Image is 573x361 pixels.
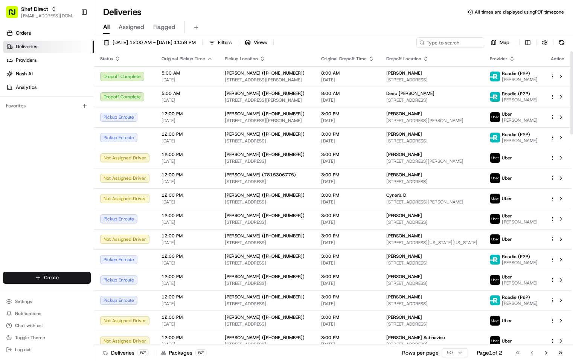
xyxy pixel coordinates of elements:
span: Original Dropoff Time [321,56,367,62]
a: Powered byPylon [53,166,91,172]
span: 12:00 PM [162,314,213,320]
button: Map [487,37,513,48]
span: [STREET_ADDRESS] [225,219,309,225]
button: Refresh [556,37,567,48]
span: 3:00 PM [321,294,374,300]
span: [PERSON_NAME] [386,213,422,219]
div: 52 [137,349,149,356]
span: [STREET_ADDRESS] [386,77,478,83]
span: [DATE] [321,97,374,103]
span: [PERSON_NAME] [502,138,538,144]
button: Shef Direct [21,5,48,13]
span: [PERSON_NAME] [502,260,538,266]
span: Uber [502,196,512,202]
span: 3:00 PM [321,314,374,320]
span: 12:00 PM [162,172,213,178]
button: Views [241,37,270,48]
span: Shef Support [23,117,53,123]
span: API Documentation [71,148,121,156]
input: Clear [20,49,124,57]
span: 3:00 PM [321,151,374,158]
span: [PERSON_NAME] (7815306775) [225,172,296,178]
img: roadie-logo-v2.jpg [490,92,500,102]
button: Filters [206,37,235,48]
span: [DATE] [162,260,213,266]
span: [DATE] [162,158,213,164]
span: • [54,117,57,123]
span: [PERSON_NAME] [502,219,538,225]
span: [STREET_ADDRESS][PERSON_NAME] [225,118,309,124]
img: uber-new-logo.jpeg [490,214,500,224]
span: [PERSON_NAME] ([PHONE_NUMBER]) [225,213,305,219]
a: Nash AI [3,68,94,80]
span: Knowledge Base [15,148,58,156]
span: Uber [502,111,512,117]
span: [PERSON_NAME] [502,76,538,83]
div: Packages [161,349,207,356]
span: [STREET_ADDRESS] [386,341,478,347]
span: Nash AI [16,70,33,77]
button: Settings [3,296,91,307]
span: [STREET_ADDRESS] [225,138,309,144]
span: Roadie (P2P) [502,91,530,97]
span: [PERSON_NAME] ([PHONE_NUMBER]) [225,274,305,280]
button: Log out [3,344,91,355]
a: Providers [3,54,94,66]
button: Start new chat [128,74,137,83]
span: Deep [PERSON_NAME] [386,90,434,96]
div: 52 [195,349,207,356]
button: Shef Direct[EMAIL_ADDRESS][DOMAIN_NAME] [3,3,78,21]
span: [STREET_ADDRESS][PERSON_NAME] [225,97,309,103]
span: Analytics [16,84,37,91]
span: [DATE] [321,240,374,246]
span: [PERSON_NAME] ([PHONE_NUMBER]) [225,253,305,259]
span: [STREET_ADDRESS] [225,199,309,205]
span: [PERSON_NAME] [386,111,422,117]
span: [STREET_ADDRESS] [225,321,309,327]
span: 3:00 PM [321,233,374,239]
span: Views [254,39,267,46]
span: All [103,23,110,32]
img: uber-new-logo.jpeg [490,153,500,163]
span: [DATE] [321,219,374,225]
span: [DATE] [321,280,374,286]
span: [PERSON_NAME] [502,300,538,306]
p: Welcome 👋 [8,30,137,42]
img: uber-new-logo.jpeg [490,173,500,183]
span: Map [500,39,509,46]
span: 5:00 AM [162,90,213,96]
a: 📗Knowledge Base [5,145,61,159]
img: uber-new-logo.jpeg [490,336,500,346]
span: Toggle Theme [15,335,45,341]
span: [DATE] [321,77,374,83]
span: 3:00 PM [321,274,374,280]
span: [PERSON_NAME] [386,294,422,300]
input: Type to search [416,37,484,48]
span: [STREET_ADDRESS][PERSON_NAME] [386,199,478,205]
img: Shef Support [8,110,20,122]
span: [PERSON_NAME] ([PHONE_NUMBER]) [225,294,305,300]
a: Deliveries [3,41,94,53]
span: [DATE] [321,138,374,144]
button: [DATE] 12:00 AM - [DATE] 11:59 PM [100,37,199,48]
span: [DATE] [321,179,374,185]
img: 8571987876998_91fb9ceb93ad5c398215_72.jpg [16,72,29,86]
span: 3:00 PM [321,253,374,259]
a: Orders [3,27,94,39]
span: 5:00 AM [162,70,213,76]
span: Roadie (P2P) [502,294,530,300]
span: [PERSON_NAME] [386,253,422,259]
span: [DATE] [162,179,213,185]
img: uber-new-logo.jpeg [490,275,500,285]
span: [PERSON_NAME] ([PHONE_NUMBER]) [225,192,305,198]
div: Action [550,56,565,62]
span: [DATE] [162,301,213,307]
span: 12:00 PM [162,274,213,280]
span: [DATE] [162,321,213,327]
span: [PERSON_NAME] [502,280,538,286]
span: Roadie (P2P) [502,70,530,76]
span: [STREET_ADDRESS][PERSON_NAME] [225,77,309,83]
span: 3:00 PM [321,213,374,219]
span: [DATE] [321,341,374,347]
